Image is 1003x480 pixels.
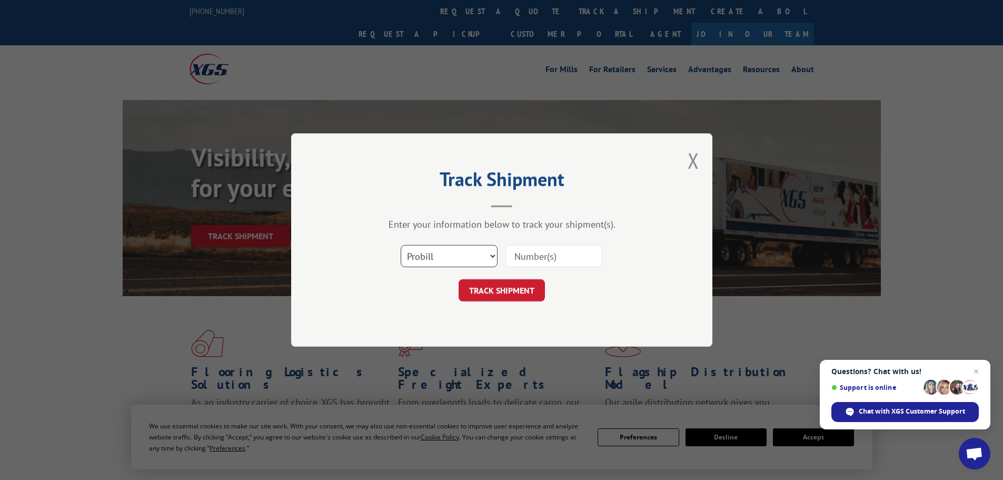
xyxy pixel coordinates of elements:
[505,245,602,267] input: Number(s)
[859,407,965,416] span: Chat with XGS Customer Support
[831,367,979,376] span: Questions? Chat with us!
[831,402,979,422] div: Chat with XGS Customer Support
[831,384,920,391] span: Support is online
[959,438,990,469] div: Open chat
[459,279,545,301] button: TRACK SHIPMENT
[344,172,660,192] h2: Track Shipment
[688,146,699,174] button: Close modal
[970,365,982,378] span: Close chat
[344,218,660,230] div: Enter your information below to track your shipment(s).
